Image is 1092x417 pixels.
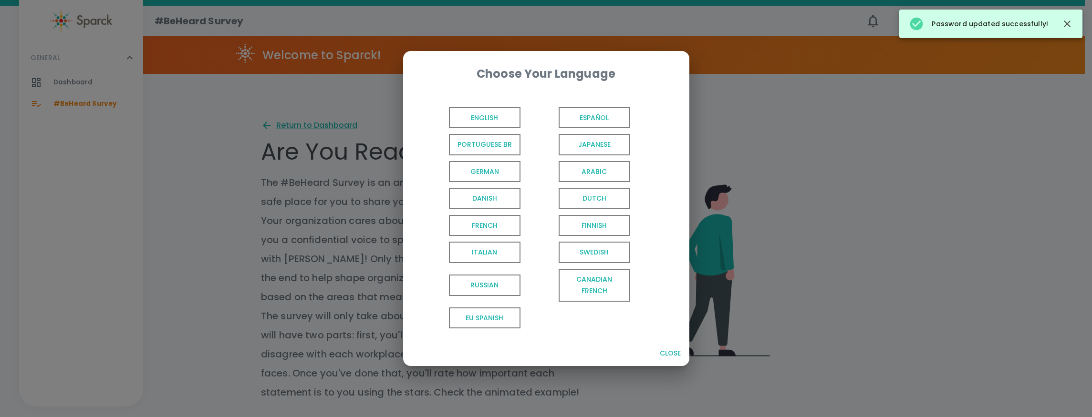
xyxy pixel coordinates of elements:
[449,215,520,236] span: French
[559,269,630,302] span: Canadian French
[415,305,524,332] button: EU Spanish
[909,12,1048,35] div: Password updated successfully!
[449,275,520,296] span: Russian
[559,188,630,209] span: Dutch
[524,158,634,185] button: Arabic
[415,266,524,305] button: Russian
[449,134,520,155] span: Portuguese BR
[415,239,524,266] button: Italian
[559,215,630,236] span: Finnish
[559,242,630,263] span: Swedish
[449,188,520,209] span: Danish
[524,266,634,305] button: Canadian French
[449,161,520,183] span: German
[415,212,524,239] button: French
[449,107,520,129] span: English
[655,345,686,362] button: Close
[449,307,520,329] span: EU Spanish
[559,161,630,183] span: Arabic
[415,158,524,185] button: German
[418,66,674,81] div: Choose Your Language
[415,104,524,132] button: English
[559,107,630,129] span: Español
[524,185,634,212] button: Dutch
[415,185,524,212] button: Danish
[415,131,524,158] button: Portuguese BR
[449,242,520,263] span: Italian
[524,212,634,239] button: Finnish
[524,239,634,266] button: Swedish
[524,131,634,158] button: Japanese
[524,104,634,132] button: Español
[559,134,630,155] span: Japanese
